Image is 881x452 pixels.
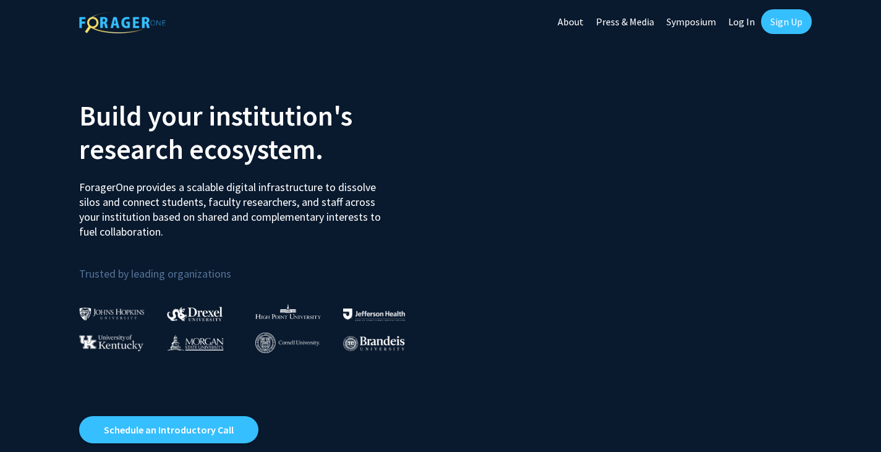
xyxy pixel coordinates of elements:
[343,336,405,351] img: Brandeis University
[761,9,812,34] a: Sign Up
[167,307,223,321] img: Drexel University
[79,171,389,239] p: ForagerOne provides a scalable digital infrastructure to dissolve silos and connect students, fac...
[79,307,145,320] img: Johns Hopkins University
[79,335,143,351] img: University of Kentucky
[79,12,166,33] img: ForagerOne Logo
[79,416,258,443] a: Opens in a new tab
[79,99,432,166] h2: Build your institution's research ecosystem.
[255,304,321,319] img: High Point University
[167,335,224,351] img: Morgan State University
[79,249,432,283] p: Trusted by leading organizations
[255,333,320,353] img: Cornell University
[343,309,405,320] img: Thomas Jefferson University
